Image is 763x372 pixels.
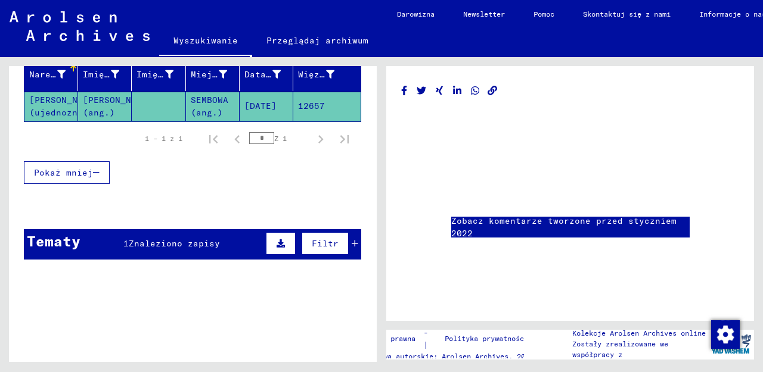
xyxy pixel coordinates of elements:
button: Filtr [302,232,349,255]
div: Narezowe nazwisko [29,68,66,81]
button: Kopiuj link [486,83,499,98]
mat-header-cell: Imię i nazwisko dziewczyny [132,58,185,91]
div: Miejsce urodzenia [191,65,242,84]
span: Znaleziono zapisy [129,238,220,249]
div: Imię i nazwisko dziewczyny [137,68,173,81]
div: Tematy [27,230,80,252]
button: Podziel się na WhatsApp [469,83,482,98]
div: Imię i nazwisko [83,68,119,81]
img: yv_logo.png [709,329,753,359]
mat-header-cell: Narezowe nazwisko [24,58,78,91]
mat-header-cell: Data urodzenia [240,58,293,91]
button: Pierwsza strona [201,127,225,151]
a: Nota prawna [371,326,423,351]
div: Data urodzenia [244,65,296,84]
span: Pokaż mniej [34,167,93,178]
span: 1 [123,238,129,249]
mat-cell: [PERSON_NAME] (ujednoznacznienie) [24,92,78,121]
a: Wyszukiwanie [159,26,252,57]
p: Prawa autorskie: Arolsen Archives, 2021 [371,351,539,362]
div: Narezowe nazwisko [29,65,80,84]
mat-cell: [DATE] [240,92,293,121]
button: Ostatnia strona [333,127,356,151]
p: Kolekcje Arolsen Archives online [572,328,708,339]
a: Przeglądaj archiwum [252,26,383,55]
mat-header-cell: Więzień ;) [293,58,361,91]
mat-header-cell: Imię i nazwisko [78,58,132,91]
button: Podziel się na LinkedIn [451,83,464,98]
button: Poprzednia strona [225,127,249,151]
div: Z 1 [249,133,309,144]
img: Zmiana zgody [711,320,740,349]
img: Arolsen_neg.svg [10,11,150,41]
div: Miejsce urodzenia [191,68,227,81]
div: Więzień ;) [298,65,349,84]
button: Podziel się na Xing [433,83,446,98]
div: - | [371,326,539,351]
span: Filtr [312,238,339,249]
a: Zobacz komentarze tworzone przed styczniem 2022 [451,215,690,240]
button: Podziel się na Twitterze [415,83,428,98]
div: Więzień ;) [298,68,334,81]
mat-header-cell: Miejsce urodzenia [186,58,240,91]
button: Pokaż mniej [24,161,110,184]
p: Zostały zrealizowane we współpracy z [572,339,708,360]
mat-cell: [PERSON_NAME] (ang.) [78,92,132,121]
div: Imię i nazwisko dziewczyny [137,65,188,84]
div: Imię i nazwisko [83,65,134,84]
mat-cell: SEMBOWA (ang.) [186,92,240,121]
div: 1 – 1 z 1 [145,133,182,144]
button: Podziel się na Facebooku [398,83,411,98]
mat-cell: 12657 [293,92,361,121]
button: Następna strona [309,127,333,151]
a: Polityka prywatności [438,326,539,351]
div: Data urodzenia [244,68,281,81]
